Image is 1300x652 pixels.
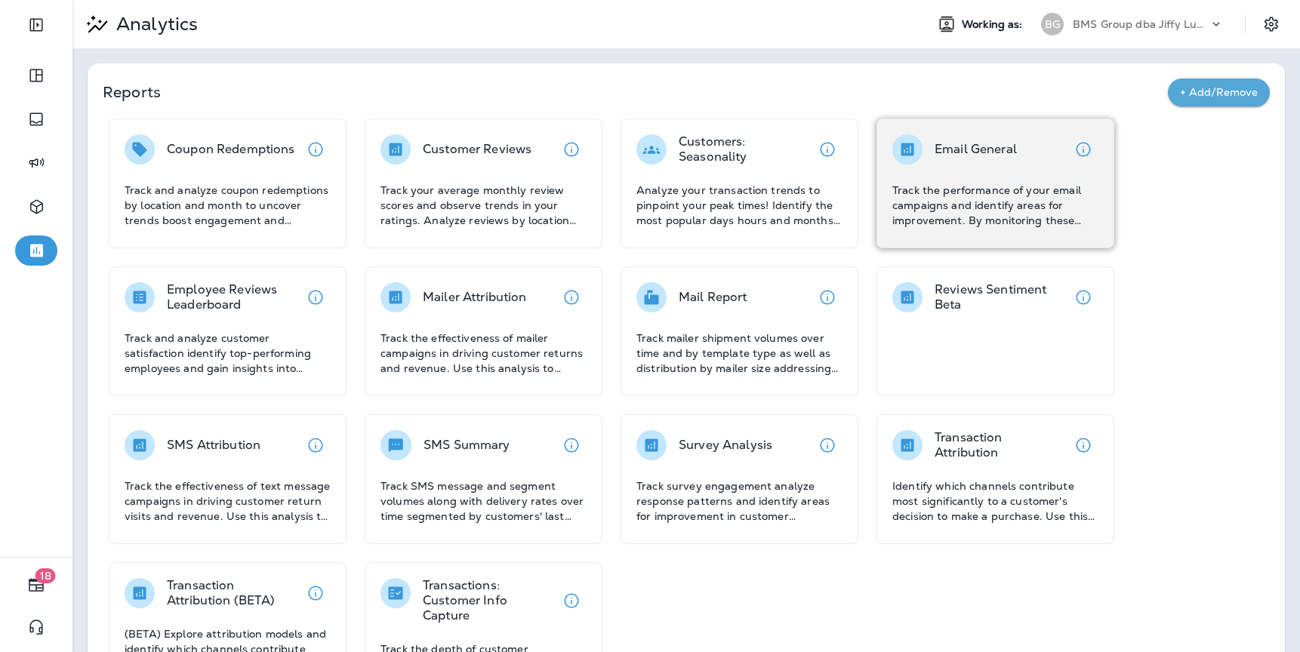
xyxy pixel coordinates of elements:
p: Analyze your transaction trends to pinpoint your peak times! Identify the most popular days hours... [636,183,843,228]
p: Email General [935,142,1017,157]
p: Mailer Attribution [423,290,527,305]
p: Mail Report [679,290,747,305]
p: Track mailer shipment volumes over time and by template type as well as distribution by mailer si... [636,331,843,376]
button: Settings [1258,11,1285,38]
button: View details [556,134,587,165]
p: Reviews Sentiment Beta [935,282,1068,312]
button: View details [812,134,843,165]
button: View details [1068,134,1098,165]
button: View details [300,430,331,460]
button: View details [300,282,331,312]
p: Reports [103,81,1168,103]
button: + Add/Remove [1168,78,1270,106]
p: BMS Group dba Jiffy Lube [1073,18,1209,30]
span: 18 [35,568,56,583]
p: Transaction Attribution [935,430,1068,460]
button: Expand Sidebar [15,10,57,40]
p: Analytics [110,13,198,35]
p: Coupon Redemptions [167,142,295,157]
p: Track SMS message and segment volumes along with delivery rates over time segmented by customers'... [380,478,587,524]
button: View details [1068,282,1098,312]
button: View details [1068,430,1098,460]
p: Track survey engagement analyze response patterns and identify areas for improvement in customer ... [636,478,843,524]
p: Customer Reviews [423,142,531,157]
p: Transaction Attribution (BETA) [167,578,300,608]
div: BG [1041,13,1064,35]
button: View details [556,430,587,460]
p: Track and analyze coupon redemptions by location and month to uncover trends boost engagement and... [125,183,331,228]
button: View details [300,578,331,608]
p: Track the effectiveness of text message campaigns in driving customer return visits and revenue. ... [125,478,331,524]
p: SMS Summary [424,438,510,453]
button: 18 [15,570,57,600]
span: Working as: [962,18,1026,31]
p: Track your average monthly review scores and observe trends in your ratings. Analyze reviews by l... [380,183,587,228]
button: View details [556,586,587,616]
p: Employee Reviews Leaderboard [167,282,300,312]
p: Identify which channels contribute most significantly to a customer's decision to make a purchase... [892,478,1098,524]
button: View details [556,282,587,312]
p: Track and analyze customer satisfaction identify top-performing employees and gain insights into ... [125,331,331,376]
button: View details [812,430,843,460]
p: Transactions: Customer Info Capture [423,578,556,623]
p: Survey Analysis [679,438,772,453]
button: View details [812,282,843,312]
p: SMS Attribution [167,438,260,453]
p: Customers: Seasonality [679,134,812,165]
button: View details [300,134,331,165]
p: Track the performance of your email campaigns and identify areas for improvement. By monitoring t... [892,183,1098,228]
p: Track the effectiveness of mailer campaigns in driving customer returns and revenue. Use this ana... [380,331,587,376]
